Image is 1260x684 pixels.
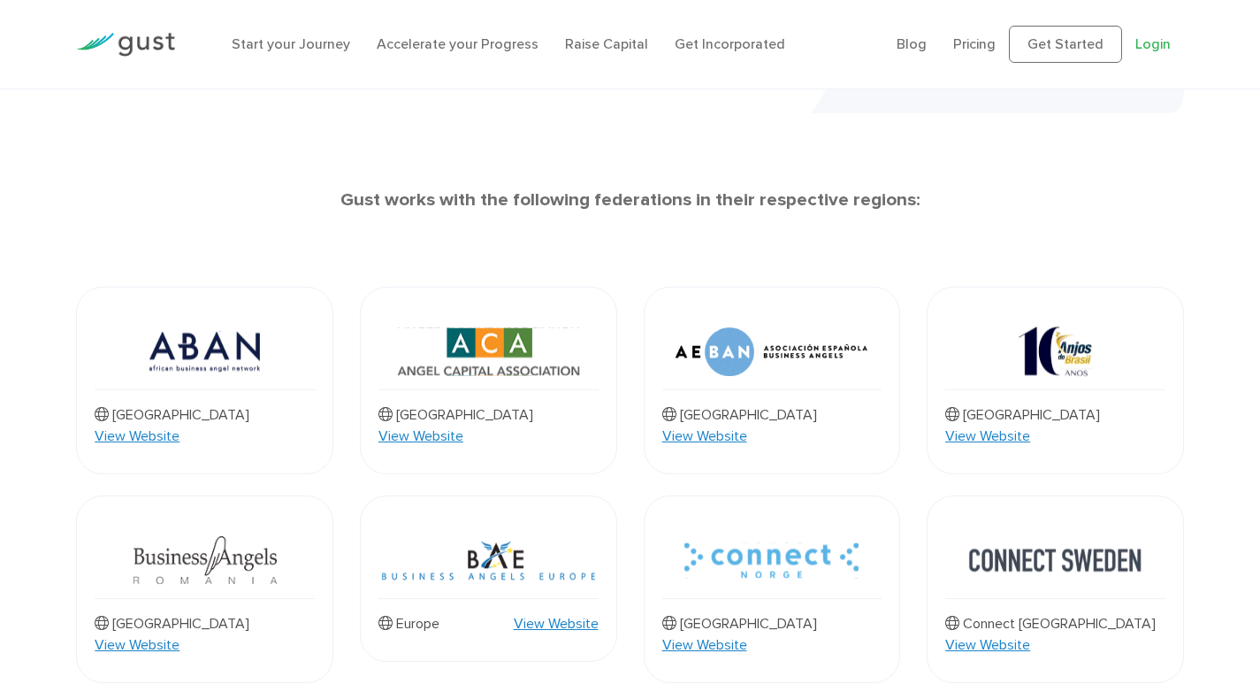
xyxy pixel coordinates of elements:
[945,404,1100,426] p: [GEOGRAPHIC_DATA]
[378,613,439,634] p: Europe
[684,523,859,598] img: Connect
[953,35,996,52] a: Pricing
[662,613,817,634] p: [GEOGRAPHIC_DATA]
[149,314,260,389] img: Aban
[662,426,747,447] a: View Website
[662,634,747,656] a: View Website
[675,35,785,52] a: Get Incorporated
[377,35,538,52] a: Accelerate your Progress
[514,613,599,634] a: View Website
[378,426,463,447] a: View Website
[232,35,350,52] a: Start your Journey
[945,634,1030,656] a: View Website
[76,33,175,57] img: Gust Logo
[967,523,1142,598] img: Connect Sweden
[1135,35,1171,52] a: Login
[378,404,533,426] p: [GEOGRAPHIC_DATA]
[662,404,817,426] p: [GEOGRAPHIC_DATA]
[397,314,580,389] img: Aca
[95,613,249,634] p: [GEOGRAPHIC_DATA]
[95,404,249,426] p: [GEOGRAPHIC_DATA]
[95,634,179,656] a: View Website
[945,426,1030,447] a: View Website
[897,35,927,52] a: Blog
[378,523,599,598] img: Bae
[340,188,920,211] strong: Gust works with the following federations in their respective regions:
[945,613,1156,634] p: Connect [GEOGRAPHIC_DATA]
[1009,26,1122,63] a: Get Started
[565,35,648,52] a: Raise Capital
[676,314,867,389] img: Aeban
[134,523,277,598] img: Business Angels
[1018,314,1093,389] img: 10 Anjo
[95,426,179,447] a: View Website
